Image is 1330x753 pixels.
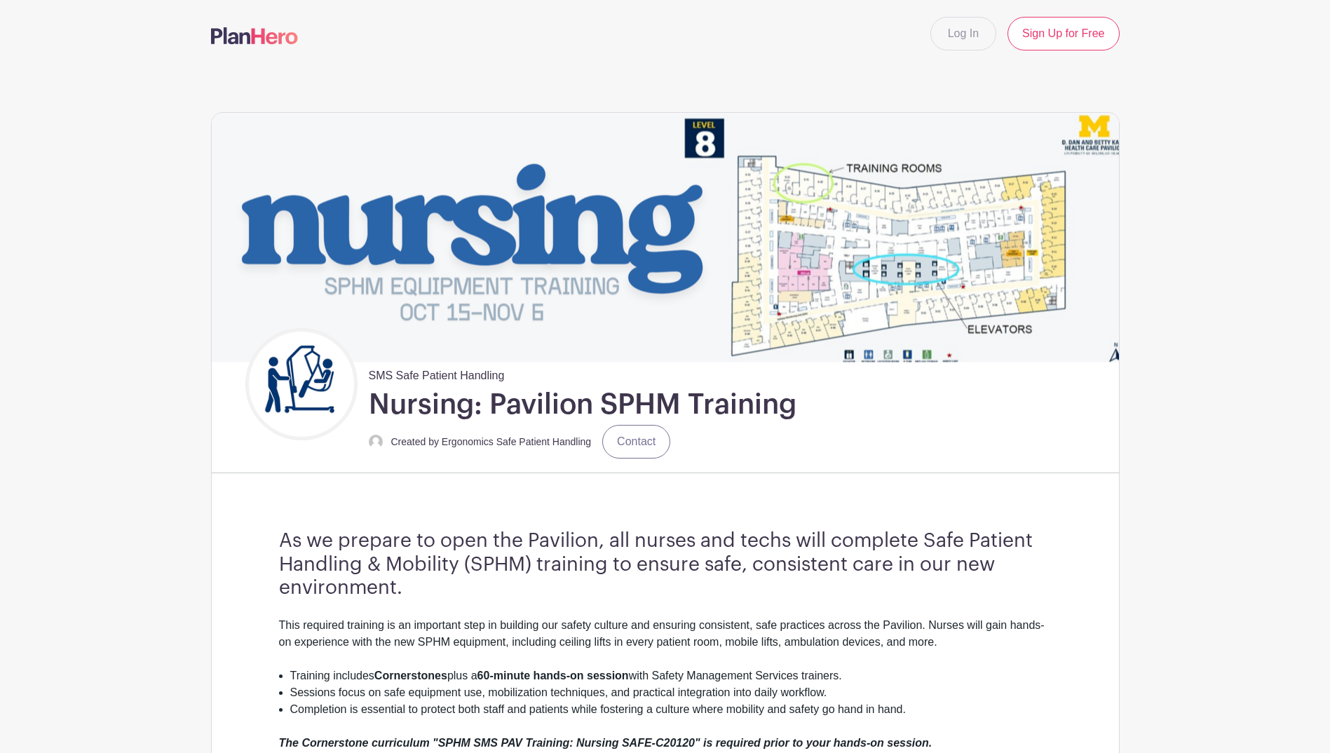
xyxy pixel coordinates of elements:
img: default-ce2991bfa6775e67f084385cd625a349d9dcbb7a52a09fb2fda1e96e2d18dcdb.png [369,435,383,449]
div: This required training is an important step in building our safety culture and ensuring consisten... [279,617,1052,667]
h3: As we prepare to open the Pavilion, all nurses and techs will complete Safe Patient Handling & Mo... [279,529,1052,600]
li: Sessions focus on safe equipment use, mobilization techniques, and practical integration into dai... [290,684,1052,701]
li: Training includes plus a with Safety Management Services trainers. [290,667,1052,684]
li: Completion is essential to protect both staff and patients while fostering a culture where mobili... [290,701,1052,718]
a: Log In [930,17,996,50]
a: Contact [602,425,670,459]
img: Untitled%20design.png [249,332,354,437]
img: logo-507f7623f17ff9eddc593b1ce0a138ce2505c220e1c5a4e2b4648c50719b7d32.svg [211,27,298,44]
img: event_banner_9715.png [212,113,1119,362]
h1: Nursing: Pavilion SPHM Training [369,387,796,422]
strong: Cornerstones [374,670,447,681]
strong: 60-minute hands-on session [477,670,629,681]
a: Sign Up for Free [1007,17,1119,50]
small: Created by Ergonomics Safe Patient Handling [391,436,592,447]
em: The Cornerstone curriculum "SPHM SMS PAV Training: Nursing SAFE-C20120" is required prior to your... [279,737,932,749]
span: SMS Safe Patient Handling [369,362,505,384]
